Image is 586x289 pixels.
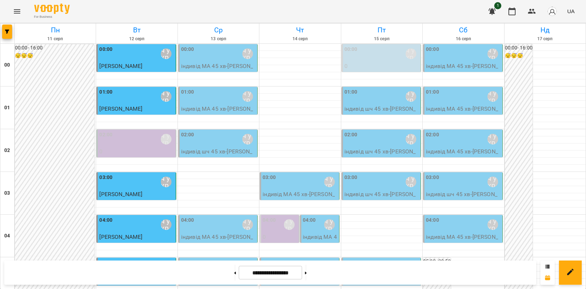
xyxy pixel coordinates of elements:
[161,48,171,59] div: Мойсук Надія\ ма укр\шч укр\ https://us06web.zoom.us/j/84559859332
[506,36,585,42] h6: 17 серп
[263,241,297,250] p: Бронь
[99,199,174,207] p: індивід МА 45 хв
[9,3,26,20] button: Menu
[426,233,501,249] p: індивід МА 45 хв - [PERSON_NAME]
[4,147,10,154] h6: 02
[324,177,335,187] div: Мойсук Надія\ ма укр\шч укр\ https://us06web.zoom.us/j/84559859332
[342,36,421,42] h6: 15 серп
[161,91,171,102] div: Мойсук Надія\ ма укр\шч укр\ https://us06web.zoom.us/j/84559859332
[424,25,503,36] h6: Сб
[426,147,501,164] p: індивід МА 45 хв - [PERSON_NAME]
[487,48,498,59] div: Мойсук Надія\ ма укр\шч укр\ https://us06web.zoom.us/j/84559859332
[494,2,501,9] span: 1
[4,232,10,240] h6: 04
[505,52,533,60] h6: 😴😴😴
[99,241,174,250] p: індивід шч 45 хв
[4,104,10,112] h6: 01
[99,46,112,53] label: 00:00
[97,36,176,42] h6: 12 серп
[99,147,174,156] p: 0
[567,7,575,15] span: UA
[16,36,95,42] h6: 11 серп
[344,70,419,87] p: індивід МА 45 хв ([PERSON_NAME])
[344,105,419,121] p: індивід шч 45 хв - [PERSON_NAME]
[179,25,258,36] h6: Ср
[181,105,256,121] p: індивід МА 45 хв - [PERSON_NAME]
[99,191,142,198] span: [PERSON_NAME]
[99,70,174,79] p: індивід МА 45 хв
[426,62,501,79] p: індивід МА 45 хв - [PERSON_NAME]
[181,147,256,164] p: індивід шч 45 хв - [PERSON_NAME]
[99,113,174,122] p: індивід МА 45 хв
[15,52,94,60] h6: 😴😴😴
[15,44,94,52] h6: 00:00 - 16:00
[547,6,557,16] img: avatar_s.png
[426,46,439,53] label: 00:00
[406,48,416,59] div: Мойсук Надія\ ма укр\шч укр\ https://us06web.zoom.us/j/84559859332
[406,134,416,144] div: Мойсук Надія\ ма укр\шч укр\ https://us06web.zoom.us/j/84559859332
[263,233,297,241] p: 0
[406,91,416,102] div: Мойсук Надія\ ма укр\шч укр\ https://us06web.zoom.us/j/84559859332
[179,36,258,42] h6: 13 серп
[161,134,171,144] div: Мойсук Надія\ ма укр\шч укр\ https://us06web.zoom.us/j/84559859332
[344,190,419,207] p: індивід шч 45 хв - [PERSON_NAME]
[303,216,316,224] label: 04:00
[99,63,142,69] span: [PERSON_NAME]
[99,156,174,164] p: Бронь
[344,62,419,70] p: 0
[181,131,194,139] label: 02:00
[181,88,194,96] label: 01:00
[34,15,70,19] span: For Business
[505,44,533,52] h6: 00:00 - 16:00
[263,216,276,224] label: 04:00
[344,46,358,53] label: 00:00
[99,233,142,240] span: [PERSON_NAME]
[324,219,335,230] div: Мойсук Надія\ ма укр\шч укр\ https://us06web.zoom.us/j/84559859332
[260,25,339,36] h6: Чт
[344,88,358,96] label: 01:00
[242,134,253,144] div: Мойсук Надія\ ма укр\шч укр\ https://us06web.zoom.us/j/84559859332
[344,147,419,164] p: індивід шч 45 хв - [PERSON_NAME]
[426,105,501,121] p: індивід МА 45 хв - [PERSON_NAME]
[99,88,112,96] label: 01:00
[181,46,194,53] label: 00:00
[263,174,276,182] label: 03:00
[344,131,358,139] label: 02:00
[242,91,253,102] div: Мойсук Надія\ ма укр\шч укр\ https://us06web.zoom.us/j/84559859332
[161,219,171,230] div: Мойсук Надія\ ма укр\шч укр\ https://us06web.zoom.us/j/84559859332
[344,174,358,182] label: 03:00
[34,4,70,14] img: Voopty Logo
[303,233,338,258] p: індивід МА 45 хв - [PERSON_NAME]
[406,177,416,187] div: Мойсук Надія\ ма укр\шч укр\ https://us06web.zoom.us/j/84559859332
[564,5,577,18] button: UA
[487,219,498,230] div: Мойсук Надія\ ма укр\шч укр\ https://us06web.zoom.us/j/84559859332
[487,134,498,144] div: Мойсук Надія\ ма укр\шч укр\ https://us06web.zoom.us/j/84559859332
[99,131,112,139] label: 02:00
[181,216,194,224] label: 04:00
[242,48,253,59] div: Мойсук Надія\ ма укр\шч укр\ https://us06web.zoom.us/j/84559859332
[424,36,503,42] h6: 16 серп
[426,174,439,182] label: 03:00
[4,189,10,197] h6: 03
[97,25,176,36] h6: Вт
[16,25,95,36] h6: Пн
[426,216,439,224] label: 04:00
[506,25,585,36] h6: Нд
[426,190,501,207] p: індивід шч 45 хв - [PERSON_NAME]
[99,105,142,112] span: [PERSON_NAME]
[181,62,256,79] p: індивід МА 45 хв - [PERSON_NAME]
[99,174,112,182] label: 03:00
[161,177,171,187] div: Мойсук Надія\ ма укр\шч укр\ https://us06web.zoom.us/j/84559859332
[263,190,337,207] p: індивід МА 45 хв - [PERSON_NAME]
[260,36,339,42] h6: 14 серп
[4,61,10,69] h6: 00
[487,177,498,187] div: Мойсук Надія\ ма укр\шч укр\ https://us06web.zoom.us/j/84559859332
[342,25,421,36] h6: Пт
[426,131,439,139] label: 02:00
[487,91,498,102] div: Мойсук Надія\ ма укр\шч укр\ https://us06web.zoom.us/j/84559859332
[426,88,439,96] label: 01:00
[99,216,112,224] label: 04:00
[242,219,253,230] div: Мойсук Надія\ ма укр\шч укр\ https://us06web.zoom.us/j/84559859332
[181,233,256,249] p: індивід МА 45 хв - [PERSON_NAME]
[284,219,295,230] div: Мойсук Надія\ ма укр\шч укр\ https://us06web.zoom.us/j/84559859332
